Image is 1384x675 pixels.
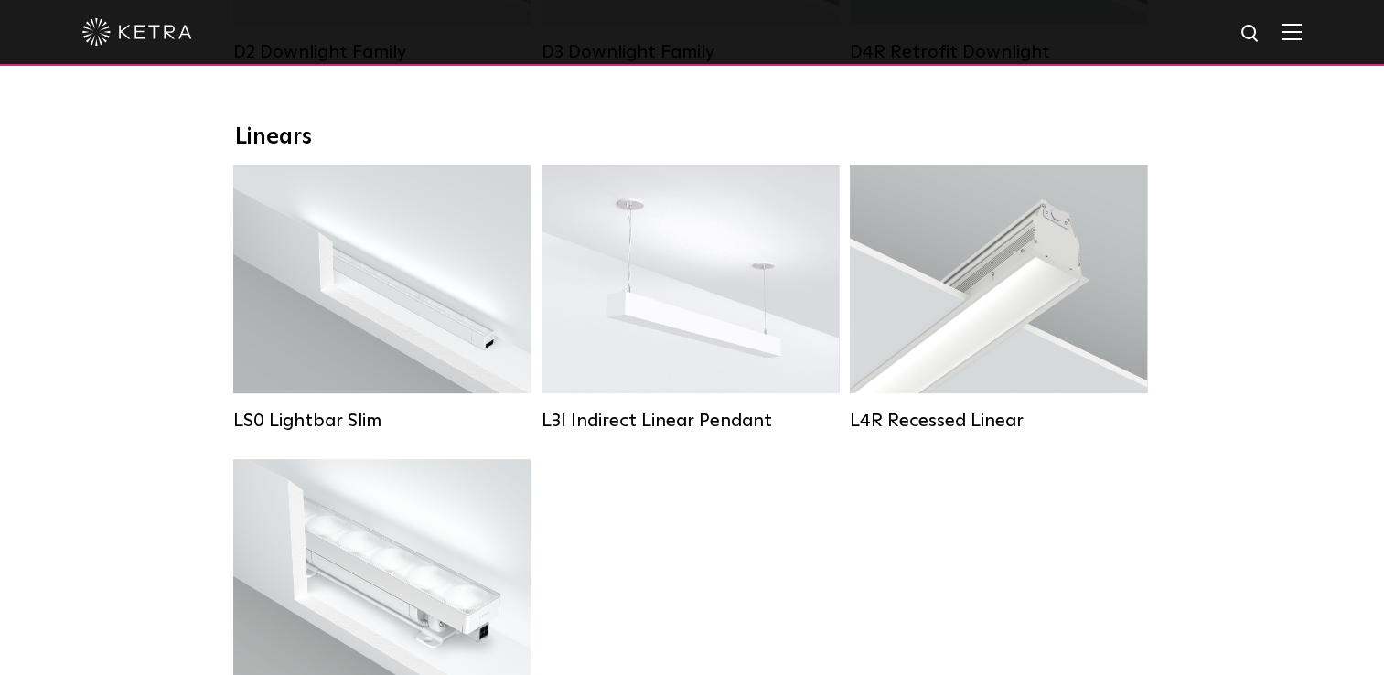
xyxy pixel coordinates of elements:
div: L4R Recessed Linear [850,410,1147,432]
img: search icon [1239,23,1262,46]
a: LS0 Lightbar Slim Lumen Output:200 / 350Colors:White / BlackControl:X96 Controller [233,165,531,432]
img: ketra-logo-2019-white [82,18,192,46]
img: Hamburger%20Nav.svg [1282,23,1302,40]
a: L4R Recessed Linear Lumen Output:400 / 600 / 800 / 1000Colors:White / BlackControl:Lutron Clear C... [850,165,1147,432]
div: LS0 Lightbar Slim [233,410,531,432]
div: L3I Indirect Linear Pendant [542,410,839,432]
div: Linears [235,124,1150,151]
a: L3I Indirect Linear Pendant Lumen Output:400 / 600 / 800 / 1000Housing Colors:White / BlackContro... [542,165,839,432]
